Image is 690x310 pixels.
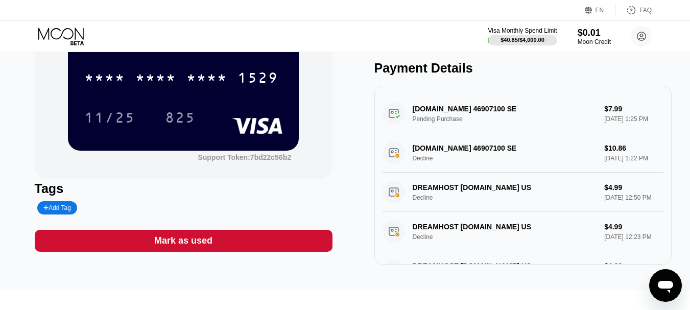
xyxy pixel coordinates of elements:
div: 1529 [237,71,278,87]
div: 825 [165,111,196,127]
div: Support Token: 7bd22c56b2 [198,153,291,161]
div: EN [585,5,616,15]
div: Add Tag [43,204,71,211]
div: Mark as used [35,230,332,252]
div: $0.01Moon Credit [578,28,611,45]
div: 11/25 [84,111,135,127]
div: Add Tag [37,201,77,214]
div: Tags [35,181,332,196]
div: $40.85 / $4,000.00 [501,37,544,43]
div: Mark as used [154,235,212,247]
div: Moon Credit [578,38,611,45]
div: FAQ [639,7,652,14]
div: Visa Monthly Spend Limit$40.85/$4,000.00 [488,27,557,45]
iframe: Button to launch messaging window [649,269,682,302]
div: EN [596,7,604,14]
div: FAQ [616,5,652,15]
div: $0.01 [578,28,611,38]
div: Visa Monthly Spend Limit [488,27,557,34]
div: Payment Details [374,61,672,76]
div: 11/25 [77,105,143,130]
div: Support Token:7bd22c56b2 [198,153,291,161]
div: 825 [157,105,203,130]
